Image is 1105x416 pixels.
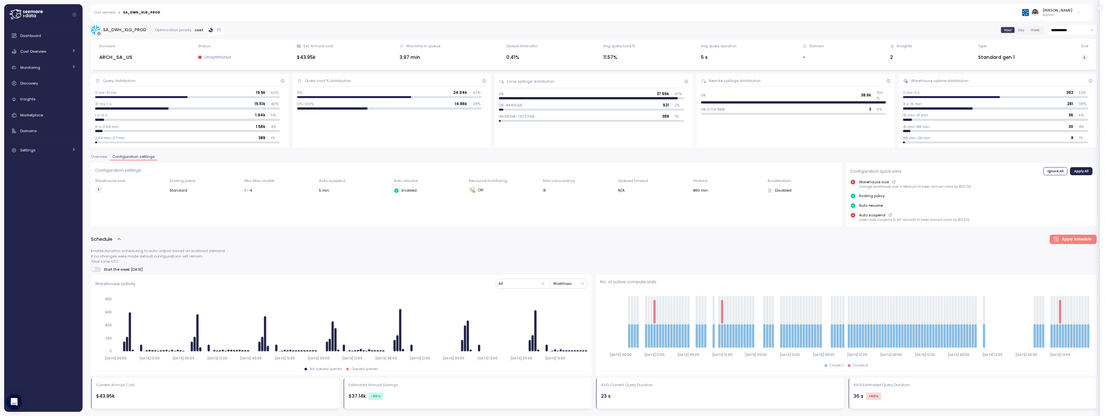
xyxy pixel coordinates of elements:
[499,114,535,119] p: 49.66GiB-747.27GiB
[1071,135,1073,140] p: 8
[803,54,824,61] div: -
[103,27,146,33] div: SA_DWH_XLG_PROD
[601,382,653,387] div: AVG Current Query Duration
[677,353,699,357] tspan: [DATE] 00:00
[198,43,210,49] div: Status
[319,188,390,193] div: 5 min
[1062,235,1092,244] span: Apply Schedule
[110,349,112,354] tspan: 0
[7,93,80,106] a: Insights
[709,78,761,83] div: Remote spillage distribution
[1079,113,1088,118] p: 5 %
[477,356,498,360] tspan: [DATE] 12:00
[7,109,80,122] a: Marketplace
[105,336,112,340] tspan: 200
[91,236,122,243] button: Schedule
[903,90,920,95] p: 0 ms-3 s
[91,155,107,158] span: Overview
[866,393,881,400] div: +60 %
[271,90,280,95] p: 50 %
[394,188,464,193] div: Enabled
[473,90,482,95] p: 62 %
[693,188,763,193] div: 480 min
[506,43,537,49] div: Queue time ratio
[6,394,22,410] div: Open Intercom Messenger
[95,90,117,95] p: 0 ms-31 ms
[662,114,669,119] p: 389
[123,11,160,14] div: SA_DWH_XLG_PROD
[618,188,689,193] div: N/A
[853,382,910,387] div: AVG Estimated Query Duration
[7,124,80,137] a: Domains
[506,54,537,61] div: 0.41%
[693,178,763,183] p: Timeout
[170,178,240,183] p: Scaling policy
[94,11,116,14] a: Cost overview
[20,81,38,86] span: Discovery
[195,27,203,32] p: cost
[847,353,867,357] tspan: [DATE] 12:00
[469,178,539,183] p: Resource monitoring
[95,167,838,174] p: Configuration settings
[601,393,840,400] div: 23 s
[1022,9,1029,16] img: 68790ce639d2d68da1992664.PNG
[105,310,112,314] tspan: 600
[499,91,504,96] p: 0B
[1079,90,1088,95] p: 52 %
[256,90,265,95] p: 19.5k
[510,356,532,360] tspan: [DATE] 00:00
[809,43,824,49] div: Domain
[675,103,684,108] p: 2 %
[271,113,280,118] p: 5 %
[701,93,706,98] p: 0B
[813,353,835,357] tspan: [DATE] 00:00
[271,124,280,129] p: 4 %
[352,367,378,371] div: Queued queries
[394,178,464,183] p: Auto resume
[305,78,351,83] div: Query load % distribution
[473,101,482,106] p: 38 %
[1079,124,1088,129] p: 4 %
[410,356,430,360] tspan: [DATE] 12:00
[95,178,166,183] p: Warehouse size
[701,43,737,49] div: Avg query duration
[701,107,725,112] p: 0B-571.67MiB
[1079,101,1088,106] p: 38 %
[20,128,37,133] span: Domains
[1032,9,1039,16] img: ACg8ocLskjvUhBDgxtSFCRx4ztb74ewwa1VrVEuDBD_Ho1mrTsQB-QE=s96-c
[20,96,36,102] span: Insights
[20,148,36,153] span: Settings
[91,236,112,243] p: Schedule
[139,356,160,360] tspan: [DATE] 12:00
[453,90,467,95] p: 24.04k
[915,353,935,357] tspan: [DATE] 12:00
[1074,167,1089,175] span: Apply All
[244,178,315,183] p: Min-Max cluster
[948,353,969,357] tspan: [DATE] 00:00
[861,93,871,98] p: 38.9k
[95,101,112,106] p: 31 ms-1 s
[859,185,971,189] p: Change warehouse size to Medium to lower annual costs by $25.72k
[1018,28,1024,32] span: Day
[7,45,80,58] a: Cost Overview
[297,101,314,106] p: 0%-100%
[256,124,265,129] p: 1.56k
[1050,353,1070,357] tspan: [DATE] 12:00
[95,281,135,287] p: Warehouse activity
[443,356,464,360] tspan: [DATE] 00:00
[271,135,280,140] p: 1 %
[780,353,800,357] tspan: [DATE] 12:00
[1015,353,1037,357] tspan: [DATE] 00:00
[349,393,588,400] div: $37.14k
[543,178,614,183] p: Max concurrency
[890,54,912,61] div: 2
[1079,135,1088,140] p: 1 %
[20,33,41,38] span: Dashboard
[553,279,587,288] button: Workflows
[95,124,119,129] p: 6 s-2.64 min
[1031,28,1040,32] span: Week
[1043,13,1072,17] p: Admin
[745,353,767,357] tspan: [DATE] 00:00
[1004,28,1012,32] span: Hour
[7,29,80,42] a: Dashboard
